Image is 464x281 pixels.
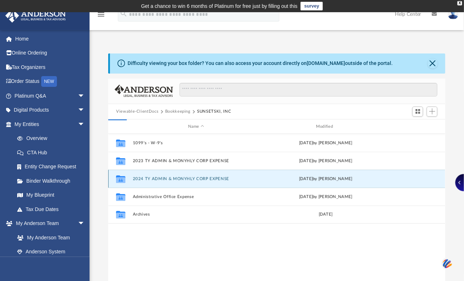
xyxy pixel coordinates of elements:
[10,131,96,146] a: Overview
[5,216,92,231] a: My Anderson Teamarrow_drop_down
[458,1,462,5] div: close
[448,9,459,19] img: User Pic
[263,158,389,164] div: [DATE] by [PERSON_NAME]
[3,9,68,23] img: Anderson Advisors Platinum Portal
[133,195,259,199] button: Administrative Office Expense
[301,2,323,10] a: survey
[263,140,389,146] div: [DATE] by [PERSON_NAME]
[5,60,96,74] a: Tax Organizers
[428,58,438,69] button: Close
[10,202,96,216] a: Tax Due Dates
[141,2,298,10] div: Get a chance to win 6 months of Platinum for free just by filling out this
[10,145,96,160] a: CTA Hub
[10,245,92,259] a: Anderson System
[307,60,345,66] a: [DOMAIN_NAME]
[441,257,454,270] img: svg+xml;base64,PHN2ZyB3aWR0aD0iNDQiIGhlaWdodD0iNDQiIHZpZXdCb3g9IjAgMCA0NCA0NCIgZmlsbD0ibm9uZSIgeG...
[97,10,105,19] i: menu
[5,46,96,60] a: Online Ordering
[262,123,389,130] div: Modified
[120,10,128,18] i: search
[78,89,92,103] span: arrow_drop_down
[263,176,389,182] div: [DATE] by [PERSON_NAME]
[78,103,92,118] span: arrow_drop_down
[5,117,96,131] a: My Entitiesarrow_drop_down
[133,141,259,145] button: 1099's - W-9's
[10,160,96,174] a: Entity Change Request
[427,107,437,117] button: Add
[78,216,92,231] span: arrow_drop_down
[5,89,96,103] a: Platinum Q&Aarrow_drop_down
[263,212,389,218] div: [DATE]
[263,194,389,200] div: [DATE] by [PERSON_NAME]
[111,123,129,130] div: id
[5,32,96,46] a: Home
[180,83,437,97] input: Search files and folders
[133,177,259,181] button: 2024 TY ADMIN & MONYHLY CORP EXPENSE
[412,107,423,117] button: Switch to Grid View
[97,14,105,19] a: menu
[116,108,158,115] button: Viewable-ClientDocs
[10,188,92,202] a: My Blueprint
[5,103,96,117] a: Digital Productsarrow_drop_down
[165,108,191,115] button: Bookkeeping
[10,230,89,245] a: My Anderson Team
[392,123,443,130] div: id
[133,123,259,130] div: Name
[128,60,393,67] div: Difficulty viewing your box folder? You can also access your account directly on outside of the p...
[10,174,96,188] a: Binder Walkthrough
[197,108,231,115] button: SUNSETSKI, INC
[41,76,57,87] div: NEW
[133,159,259,163] button: 2023 TY ADMIN & MONYHLY CORP EXPENSE
[78,117,92,132] span: arrow_drop_down
[133,212,259,217] button: Archives
[5,74,96,89] a: Order StatusNEW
